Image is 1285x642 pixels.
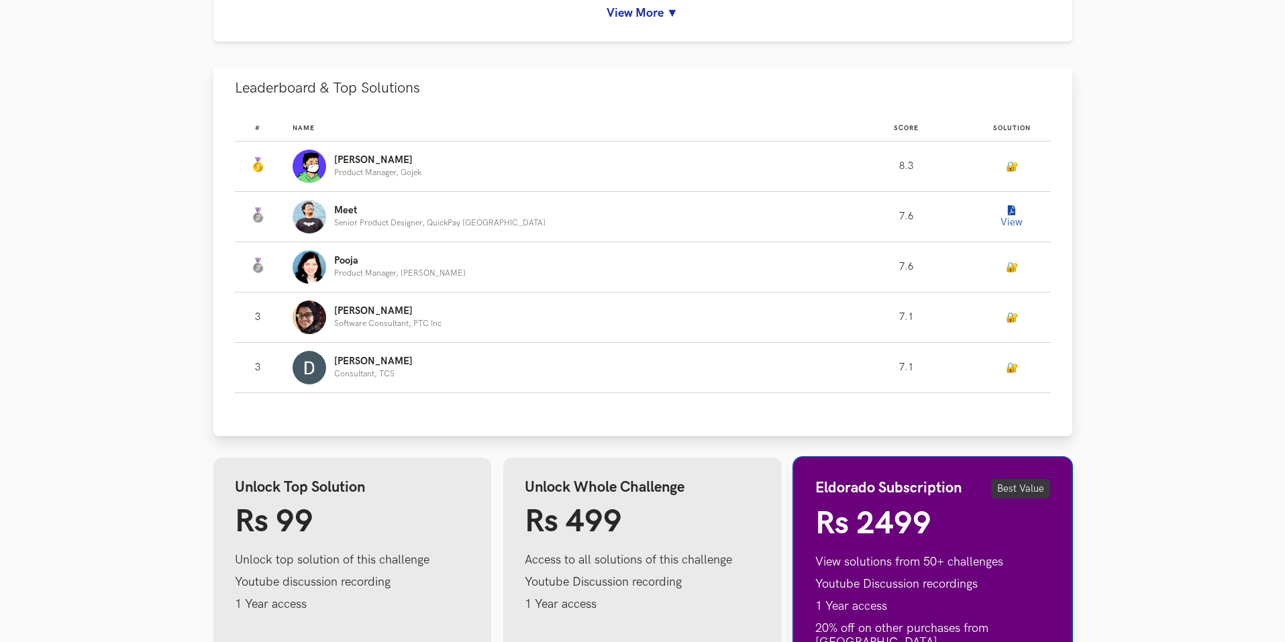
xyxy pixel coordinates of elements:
img: Profile photo [293,150,326,183]
li: Access to all solutions of this challenge [525,553,760,567]
td: 7.6 [839,242,973,292]
span: Rs 2499 [815,504,931,543]
button: View [998,203,1025,230]
li: 1 Year access [235,597,470,611]
td: 7.1 [839,343,973,393]
td: 3 [235,343,293,393]
h4: Unlock Top Solution [235,479,470,496]
span: # [255,124,260,132]
p: [PERSON_NAME] [334,356,413,367]
li: 1 Year access [525,597,760,611]
img: Profile photo [293,301,326,334]
span: Name [293,124,315,132]
p: Product Manager, [PERSON_NAME] [334,269,466,278]
a: 🔐 [1006,362,1018,374]
a: View More ▼ [235,6,1051,20]
p: Meet [334,205,546,216]
li: Youtube Discussion recordings [815,577,1051,591]
img: Gold Medal [250,157,266,173]
li: Unlock top solution of this challenge [235,553,470,567]
span: Leaderboard & Top Solutions [235,79,420,97]
li: Youtube Discussion recording [525,575,760,589]
a: 🔐 [1006,312,1018,323]
span: Best Value [991,479,1050,498]
span: Rs 99 [235,502,313,541]
p: Software Consultant, PTC Inc [334,319,442,328]
img: Silver Medal [250,258,266,274]
img: Profile photo [293,351,326,384]
td: 3 [235,292,293,343]
p: [PERSON_NAME] [334,306,442,317]
button: Leaderboard & Top Solutions [213,67,1072,109]
p: Consultant, TCS [334,370,413,378]
img: Silver Medal [250,207,266,223]
h4: Eldorado Subscription [815,480,962,497]
p: Product Manager, Gojek [334,168,421,177]
p: [PERSON_NAME] [334,155,421,166]
h4: Unlock Whole Challenge [525,479,760,496]
div: Leaderboard & Top Solutions [213,109,1072,436]
p: Pooja [334,256,466,266]
td: 7.1 [839,292,973,343]
table: Leaderboard [235,113,1051,393]
img: Profile photo [293,250,326,284]
span: Score [894,124,919,132]
li: 1 Year access [815,599,1051,613]
li: View solutions from 50+ challenges [815,555,1051,569]
td: 8.3 [839,142,973,192]
td: 7.6 [839,192,973,242]
img: Profile photo [293,200,326,233]
a: 🔐 [1006,262,1018,273]
span: Solution [993,124,1031,132]
a: 🔐 [1006,161,1018,172]
p: Senior Product Designer, QuickPay [GEOGRAPHIC_DATA] [334,219,546,227]
li: Youtube discussion recording [235,575,470,589]
span: Rs 499 [525,502,622,541]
